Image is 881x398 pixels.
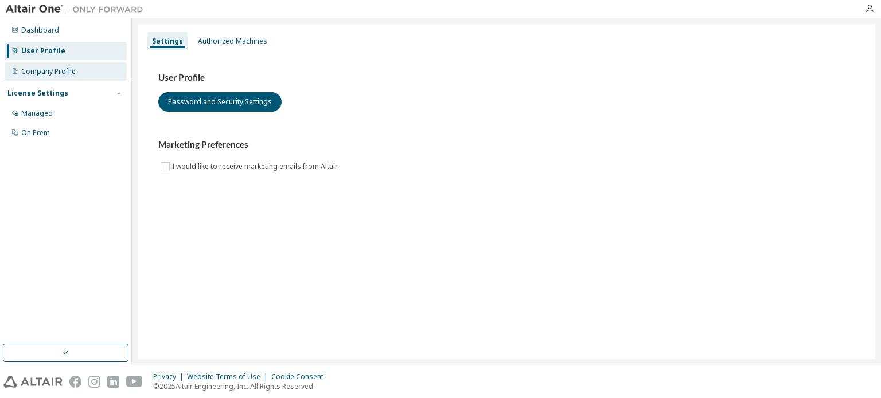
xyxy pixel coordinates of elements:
[153,372,187,381] div: Privacy
[88,376,100,388] img: instagram.svg
[198,37,267,46] div: Authorized Machines
[21,128,50,137] div: On Prem
[107,376,119,388] img: linkedin.svg
[158,92,282,112] button: Password and Security Settings
[172,160,340,174] label: I would like to receive marketing emails from Altair
[6,3,149,15] img: Altair One
[69,376,81,388] img: facebook.svg
[3,376,63,388] img: altair_logo.svg
[21,26,59,35] div: Dashboard
[21,46,65,56] div: User Profile
[153,381,330,391] p: © 2025 Altair Engineering, Inc. All Rights Reserved.
[7,89,68,98] div: License Settings
[126,376,143,388] img: youtube.svg
[158,139,855,151] h3: Marketing Preferences
[152,37,183,46] div: Settings
[271,372,330,381] div: Cookie Consent
[187,372,271,381] div: Website Terms of Use
[158,72,855,84] h3: User Profile
[21,67,76,76] div: Company Profile
[21,109,53,118] div: Managed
